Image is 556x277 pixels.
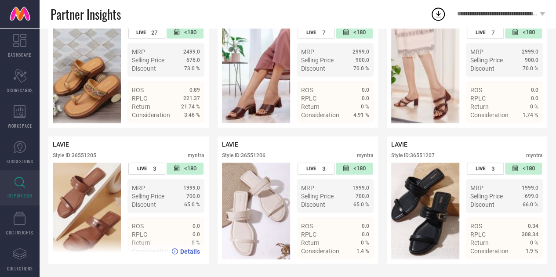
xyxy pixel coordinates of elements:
[53,152,96,158] div: Style ID: 36551205
[301,184,314,191] span: MRP
[522,185,538,191] span: 1999.0
[53,163,121,259] img: Style preview image
[361,240,369,246] span: 0 %
[132,65,156,72] span: Discount
[8,122,32,129] span: WORKSPACE
[322,29,325,36] span: 7
[186,57,200,63] span: 676.0
[222,152,265,158] div: Style ID: 36551206
[530,240,538,246] span: 0 %
[132,48,145,55] span: MRP
[53,27,121,123] img: Style preview image
[167,163,204,175] div: Number of days since the style was first listed on the platform
[336,163,373,175] div: Number of days since the style was first listed on the platform
[357,152,374,158] div: myntra
[298,163,334,175] div: Number of days the style has been live on the platform
[362,95,369,101] span: 0.0
[491,29,494,36] span: 7
[476,166,485,172] span: LIVE
[301,239,320,246] span: Return
[470,184,483,191] span: MRP
[183,95,200,101] span: 221.37
[353,65,369,72] span: 70.0 %
[362,223,369,229] span: 0.0
[128,163,165,175] div: Number of days the style has been live on the platform
[132,112,170,119] span: Consideration
[391,163,459,259] img: Style preview image
[352,49,369,55] span: 2999.0
[528,223,538,229] span: 0.34
[132,184,145,191] span: MRP
[132,223,144,230] span: ROS
[306,30,316,36] span: LIVE
[467,163,504,175] div: Number of days the style has been live on the platform
[167,27,204,39] div: Number of days since the style was first listed on the platform
[526,152,543,158] div: myntra
[322,165,325,172] span: 3
[470,193,503,200] span: Selling Price
[353,112,369,118] span: 4.91 %
[222,141,238,148] span: LAVIE
[301,201,325,208] span: Discount
[132,86,144,94] span: ROS
[352,185,369,191] span: 1999.0
[362,87,369,93] span: 0.0
[301,231,316,238] span: RPLC
[467,27,504,39] div: Number of days the style has been live on the platform
[519,263,538,270] span: Details
[7,158,33,165] span: SUGGESTIONS
[301,248,339,255] span: Consideration
[151,29,157,36] span: 27
[184,29,196,36] span: <180
[222,27,290,123] img: Style preview image
[353,165,366,173] span: <180
[470,95,486,102] span: RPLC
[6,229,33,236] span: CDC INSIGHTS
[476,30,485,36] span: LIVE
[7,192,32,199] span: INSPIRATION
[523,165,535,173] span: <180
[505,27,542,39] div: Number of days since the style was first listed on the platform
[470,248,509,255] span: Consideration
[222,163,290,259] div: Click to view image
[137,166,147,172] span: LIVE
[132,193,164,200] span: Selling Price
[523,201,538,208] span: 66.0 %
[361,104,369,110] span: 0 %
[298,27,334,39] div: Number of days the style has been live on the platform
[301,223,313,230] span: ROS
[470,86,482,94] span: ROS
[526,248,538,254] span: 1.9 %
[530,104,538,110] span: 0 %
[353,201,369,208] span: 65.0 %
[181,104,200,110] span: 21.74 %
[356,57,369,63] span: 900.0
[491,165,494,172] span: 3
[470,103,489,110] span: Return
[53,163,121,259] div: Click to view image
[8,51,32,58] span: DASHBOARD
[189,87,200,93] span: 0.89
[128,27,165,39] div: Number of days the style has been live on the platform
[510,127,538,134] a: Details
[132,103,150,110] span: Return
[525,193,538,199] span: 699.0
[153,165,156,172] span: 3
[222,27,290,123] div: Click to view image
[341,127,369,134] a: Details
[132,57,164,64] span: Selling Price
[222,163,290,259] img: Style preview image
[301,48,314,55] span: MRP
[470,231,486,238] span: RPLC
[349,263,369,270] span: Details
[391,27,459,123] div: Click to view image
[132,95,147,102] span: RPLC
[341,263,369,270] a: Details
[523,112,538,118] span: 1.74 %
[356,193,369,199] span: 700.0
[519,127,538,134] span: Details
[53,27,121,123] div: Click to view image
[51,5,121,23] span: Partner Insights
[301,112,339,119] span: Consideration
[301,103,320,110] span: Return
